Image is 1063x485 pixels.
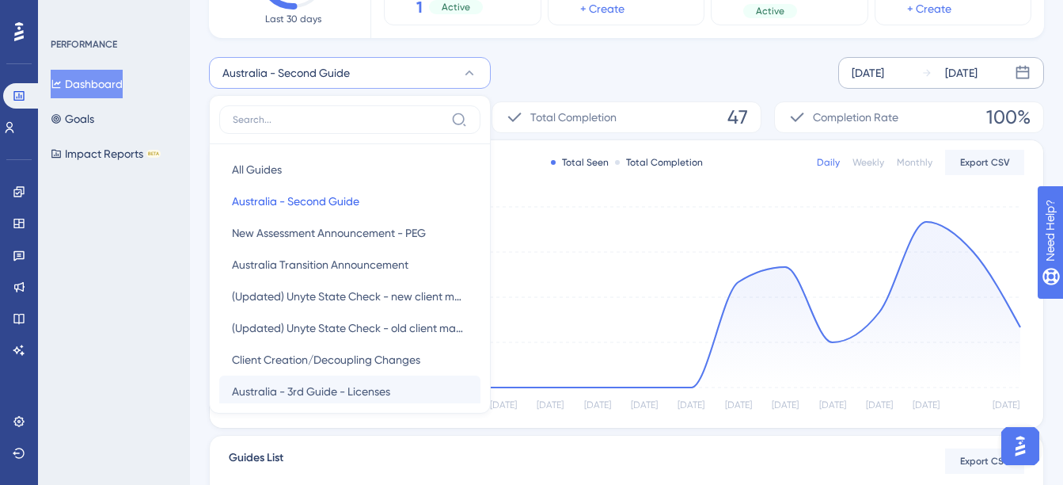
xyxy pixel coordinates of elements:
[551,156,609,169] div: Total Seen
[232,255,408,274] span: Australia Transition Announcement
[584,399,611,411] tspan: [DATE]
[232,382,390,401] span: Australia - 3rd Guide - Licenses
[232,160,282,179] span: All Guides
[222,63,350,82] span: Australia - Second Guide
[232,192,359,211] span: Australia - Second Guide
[615,156,703,169] div: Total Completion
[986,105,1031,130] span: 100%
[265,13,321,25] span: Last 30 days
[678,399,704,411] tspan: [DATE]
[232,287,468,306] span: (Updated) Unyte State Check - new client management
[813,108,898,127] span: Completion Rate
[725,399,752,411] tspan: [DATE]
[490,399,517,411] tspan: [DATE]
[229,449,283,474] span: Guides List
[51,105,94,133] button: Goals
[537,399,564,411] tspan: [DATE]
[146,150,161,158] div: BETA
[51,38,117,51] div: PERFORMANCE
[51,139,161,168] button: Impact ReportsBETA
[530,108,617,127] span: Total Completion
[897,156,932,169] div: Monthly
[219,281,480,312] button: (Updated) Unyte State Check - new client management
[945,449,1024,474] button: Export CSV
[37,4,99,23] span: Need Help?
[852,156,884,169] div: Weekly
[817,156,840,169] div: Daily
[997,422,1044,470] iframe: UserGuiding AI Assistant Launcher
[727,105,748,130] span: 47
[945,63,978,82] div: [DATE]
[233,113,445,126] input: Search...
[993,399,1019,411] tspan: [DATE]
[945,150,1024,175] button: Export CSV
[51,70,123,98] button: Dashboard
[219,249,480,281] button: Australia Transition Announcement
[219,344,480,376] button: Client Creation/Decoupling Changes
[631,399,658,411] tspan: [DATE]
[219,217,480,249] button: New Assessment Announcement - PEG
[219,312,480,344] button: (Updated) Unyte State Check - old client management
[219,185,480,217] button: Australia - Second Guide
[219,154,480,185] button: All Guides
[219,376,480,407] button: Australia - 3rd Guide - Licenses
[772,399,799,411] tspan: [DATE]
[209,57,491,89] button: Australia - Second Guide
[232,319,468,338] span: (Updated) Unyte State Check - old client management
[852,63,884,82] div: [DATE]
[913,399,940,411] tspan: [DATE]
[232,223,426,242] span: New Assessment Announcement - PEG
[442,1,470,13] span: Active
[756,5,784,17] span: Active
[960,156,1010,169] span: Export CSV
[960,455,1010,468] span: Export CSV
[232,350,420,369] span: Client Creation/Decoupling Changes
[866,399,893,411] tspan: [DATE]
[819,399,846,411] tspan: [DATE]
